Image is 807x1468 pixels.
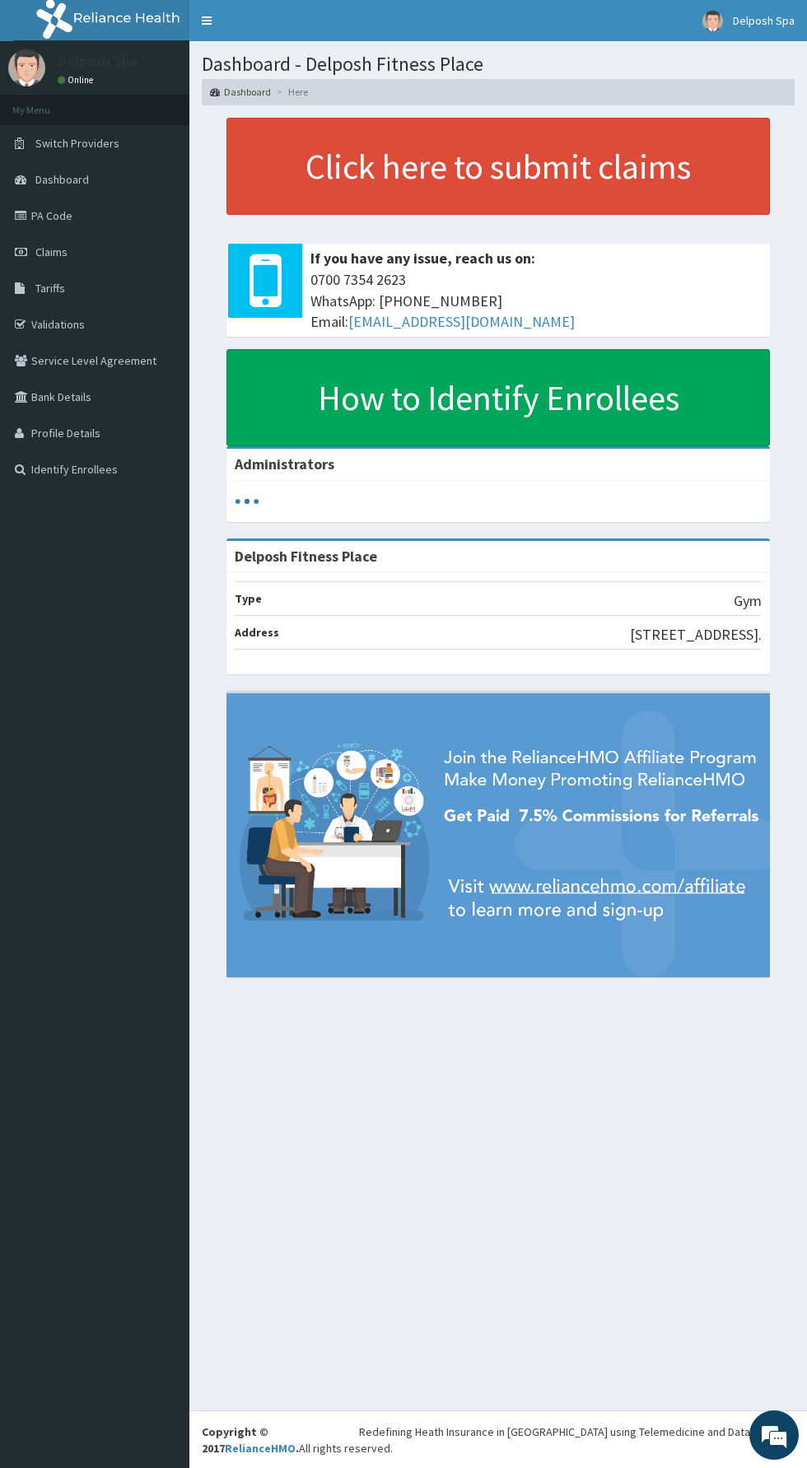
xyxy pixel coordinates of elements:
[35,136,119,151] span: Switch Providers
[733,13,795,28] span: Delposh Spa
[630,624,762,645] p: [STREET_ADDRESS].
[310,249,535,268] b: If you have any issue, reach us on:
[310,269,762,333] span: 0700 7354 2623 WhatsApp: [PHONE_NUMBER] Email:
[8,49,45,86] img: User Image
[235,625,279,640] b: Address
[348,312,575,331] a: [EMAIL_ADDRESS][DOMAIN_NAME]
[226,349,770,446] a: How to Identify Enrollees
[273,85,308,99] li: Here
[202,1424,299,1456] strong: Copyright © 2017 .
[35,281,65,296] span: Tariffs
[734,590,762,612] p: Gym
[35,172,89,187] span: Dashboard
[235,591,262,606] b: Type
[226,118,770,215] a: Click here to submit claims
[35,245,68,259] span: Claims
[225,1441,296,1456] a: RelianceHMO
[359,1424,795,1440] div: Redefining Heath Insurance in [GEOGRAPHIC_DATA] using Telemedicine and Data Science!
[235,547,377,566] strong: Delposh Fitness Place
[702,11,723,31] img: User Image
[58,54,138,68] p: Delposh Spa
[235,489,259,514] svg: audio-loading
[58,74,97,86] a: Online
[210,85,271,99] a: Dashboard
[202,54,795,75] h1: Dashboard - Delposh Fitness Place
[226,693,770,977] img: provider-team-banner.png
[235,454,334,473] b: Administrators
